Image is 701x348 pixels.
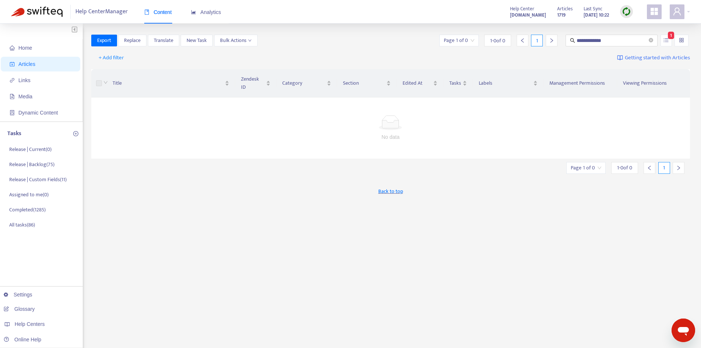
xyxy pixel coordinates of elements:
[191,9,221,15] span: Analytics
[378,187,403,195] span: Back to top
[73,131,78,136] span: plus-circle
[241,75,265,91] span: Zendesk ID
[91,35,117,46] button: Export
[181,35,213,46] button: New Task
[18,77,31,83] span: Links
[403,79,432,87] span: Edited At
[449,79,461,87] span: Tasks
[282,79,325,87] span: Category
[647,165,652,171] span: left
[668,32,674,39] span: 1
[18,94,32,99] span: Media
[490,37,505,45] span: 1 - 0 of 0
[107,69,235,98] th: Title
[4,306,35,312] a: Glossary
[99,53,124,62] span: + Add filter
[9,145,52,153] p: Release | Current ( 0 )
[557,11,566,19] strong: 1719
[10,45,15,50] span: home
[479,79,532,87] span: Labels
[144,9,172,15] span: Content
[113,79,223,87] span: Title
[124,36,141,45] span: Replace
[661,35,672,46] button: unordered-list
[584,11,609,19] strong: [DATE] 10:22
[658,162,670,174] div: 1
[9,191,49,198] p: Assigned to me ( 0 )
[617,55,623,61] img: image-link
[531,35,543,46] div: 1
[549,38,554,43] span: right
[584,5,602,13] span: Last Sync
[9,206,46,214] p: Completed ( 1285 )
[443,69,473,98] th: Tasks
[248,39,252,42] span: down
[7,129,21,138] p: Tasks
[622,7,631,16] img: sync.dc5367851b00ba804db3.png
[100,133,681,141] div: No data
[10,110,15,115] span: container
[337,69,396,98] th: Section
[118,35,146,46] button: Replace
[11,7,63,17] img: Swifteq
[93,52,130,64] button: + Add filter
[18,110,58,116] span: Dynamic Content
[649,37,653,44] span: close-circle
[10,78,15,83] span: link
[235,69,276,98] th: Zendesk ID
[570,38,575,43] span: search
[510,5,534,13] span: Help Center
[343,79,385,87] span: Section
[75,5,128,19] span: Help Center Manager
[617,164,632,172] span: 1 - 0 of 0
[214,35,258,46] button: Bulk Actionsdown
[18,45,32,51] span: Home
[510,11,546,19] a: [DOMAIN_NAME]
[520,38,525,43] span: left
[10,94,15,99] span: file-image
[4,292,32,298] a: Settings
[9,161,54,168] p: Release | Backlog ( 75 )
[220,36,252,45] span: Bulk Actions
[617,52,690,64] a: Getting started with Articles
[9,221,35,229] p: All tasks ( 86 )
[625,54,690,62] span: Getting started with Articles
[617,69,690,98] th: Viewing Permissions
[544,69,617,98] th: Management Permissions
[187,36,207,45] span: New Task
[10,61,15,67] span: account-book
[15,321,45,327] span: Help Centers
[673,7,681,16] span: user
[191,10,196,15] span: area-chart
[9,176,67,183] p: Release | Custom Fields ( 11 )
[397,69,443,98] th: Edited At
[650,7,659,16] span: appstore
[97,36,111,45] span: Export
[103,80,108,85] span: down
[672,319,695,342] iframe: Button to launch messaging window
[649,38,653,42] span: close-circle
[557,5,573,13] span: Articles
[144,10,149,15] span: book
[276,69,337,98] th: Category
[148,35,179,46] button: Translate
[18,61,35,67] span: Articles
[4,337,41,342] a: Online Help
[473,69,544,98] th: Labels
[663,38,669,43] span: unordered-list
[676,165,681,171] span: right
[154,36,173,45] span: Translate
